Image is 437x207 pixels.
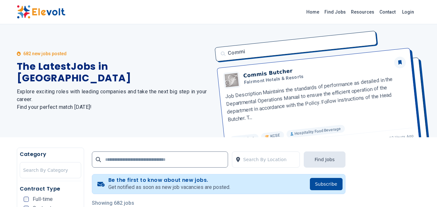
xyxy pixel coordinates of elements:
a: Contact [377,7,398,17]
p: 682 new jobs posted [23,50,67,57]
h5: Category [20,150,81,158]
input: Full-time [24,197,29,202]
a: Resources [348,7,377,17]
h1: The Latest Jobs in [GEOGRAPHIC_DATA] [17,61,211,84]
a: Home [304,7,322,17]
img: Elevolt [17,5,65,19]
h2: Explore exciting roles with leading companies and take the next big step in your career. Find you... [17,88,211,111]
a: Find Jobs [322,7,348,17]
h5: Contract Type [20,185,81,193]
button: Subscribe [310,178,343,190]
p: Showing 682 jobs [92,199,345,207]
span: Full-time [33,197,53,202]
button: Find Jobs [304,151,345,168]
h4: Be the first to know about new jobs. [108,177,230,183]
a: Login [398,5,418,18]
p: Get notified as soon as new job vacancies are posted. [108,183,230,191]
